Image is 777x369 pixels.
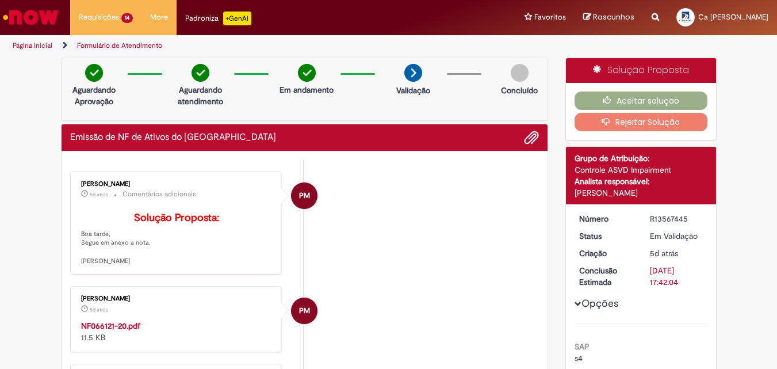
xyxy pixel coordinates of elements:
[1,6,60,29] img: ServiceNow
[81,321,140,331] a: NF066121-20.pdf
[571,248,641,259] dt: Criação
[511,64,529,82] img: img-circle-grey.png
[192,64,209,82] img: check-circle-green.png
[223,12,251,25] p: +GenAi
[134,211,219,225] b: Solução Proposta:
[593,12,634,22] span: Rascunhos
[396,85,430,96] p: Validação
[575,341,590,352] b: SAP
[571,230,641,242] dt: Status
[698,12,768,22] span: Ca [PERSON_NAME]
[575,187,707,199] div: [PERSON_NAME]
[90,191,108,198] time: 25/09/2025 15:51:09
[291,298,317,324] div: Paola Machado
[298,64,316,82] img: check-circle-green.png
[280,84,334,96] p: Em andamento
[9,35,510,56] ul: Trilhas de página
[85,64,103,82] img: check-circle-green.png
[121,13,133,23] span: 14
[90,306,108,313] time: 25/09/2025 15:51:02
[81,212,273,266] p: Boa tarde, Segue em anexo a nota. [PERSON_NAME]
[299,297,310,325] span: PM
[90,191,108,198] span: 5d atrás
[571,265,641,288] dt: Conclusão Estimada
[123,189,196,199] small: Comentários adicionais
[575,113,707,131] button: Rejeitar Solução
[77,41,162,50] a: Formulário de Atendimento
[650,265,703,288] div: [DATE] 17:42:04
[70,132,276,143] h2: Emissão de NF de Ativos do ASVD Histórico de tíquete
[173,84,228,107] p: Aguardando atendimento
[81,295,273,302] div: [PERSON_NAME]
[575,92,707,110] button: Aceitar solução
[575,353,583,363] span: s4
[404,64,422,82] img: arrow-next.png
[583,12,634,23] a: Rascunhos
[575,153,707,164] div: Grupo de Atribuição:
[501,85,538,96] p: Concluído
[13,41,52,50] a: Página inicial
[650,248,703,259] div: 25/09/2025 15:42:02
[566,58,716,83] div: Solução Proposta
[299,182,310,210] span: PM
[81,181,273,188] div: [PERSON_NAME]
[81,320,273,343] div: 11.5 KB
[79,12,119,23] span: Requisições
[575,176,707,187] div: Analista responsável:
[90,306,108,313] span: 5d atrás
[291,182,317,209] div: Paola Machado
[534,12,566,23] span: Favoritos
[571,213,641,225] dt: Número
[524,130,539,145] button: Adicionar anexos
[650,230,703,242] div: Em Validação
[575,164,707,176] div: Controle ASVD Impairment
[185,12,251,25] div: Padroniza
[650,248,678,258] time: 25/09/2025 15:42:02
[650,213,703,225] div: R13567445
[66,84,122,107] p: Aguardando Aprovação
[150,12,168,23] span: More
[650,248,678,258] span: 5d atrás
